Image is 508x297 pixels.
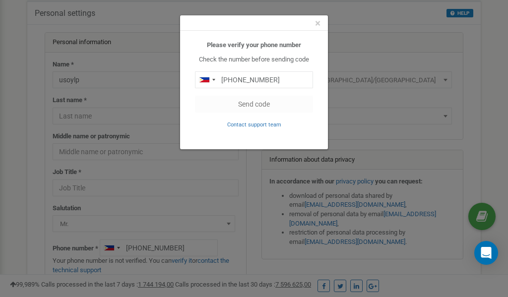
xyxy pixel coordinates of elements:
[227,120,281,128] a: Contact support team
[195,96,313,113] button: Send code
[474,241,498,265] div: Open Intercom Messenger
[195,55,313,64] p: Check the number before sending code
[227,121,281,128] small: Contact support team
[195,72,218,88] div: Telephone country code
[207,41,301,49] b: Please verify your phone number
[315,17,320,29] span: ×
[195,71,313,88] input: 0905 123 4567
[315,18,320,29] button: Close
